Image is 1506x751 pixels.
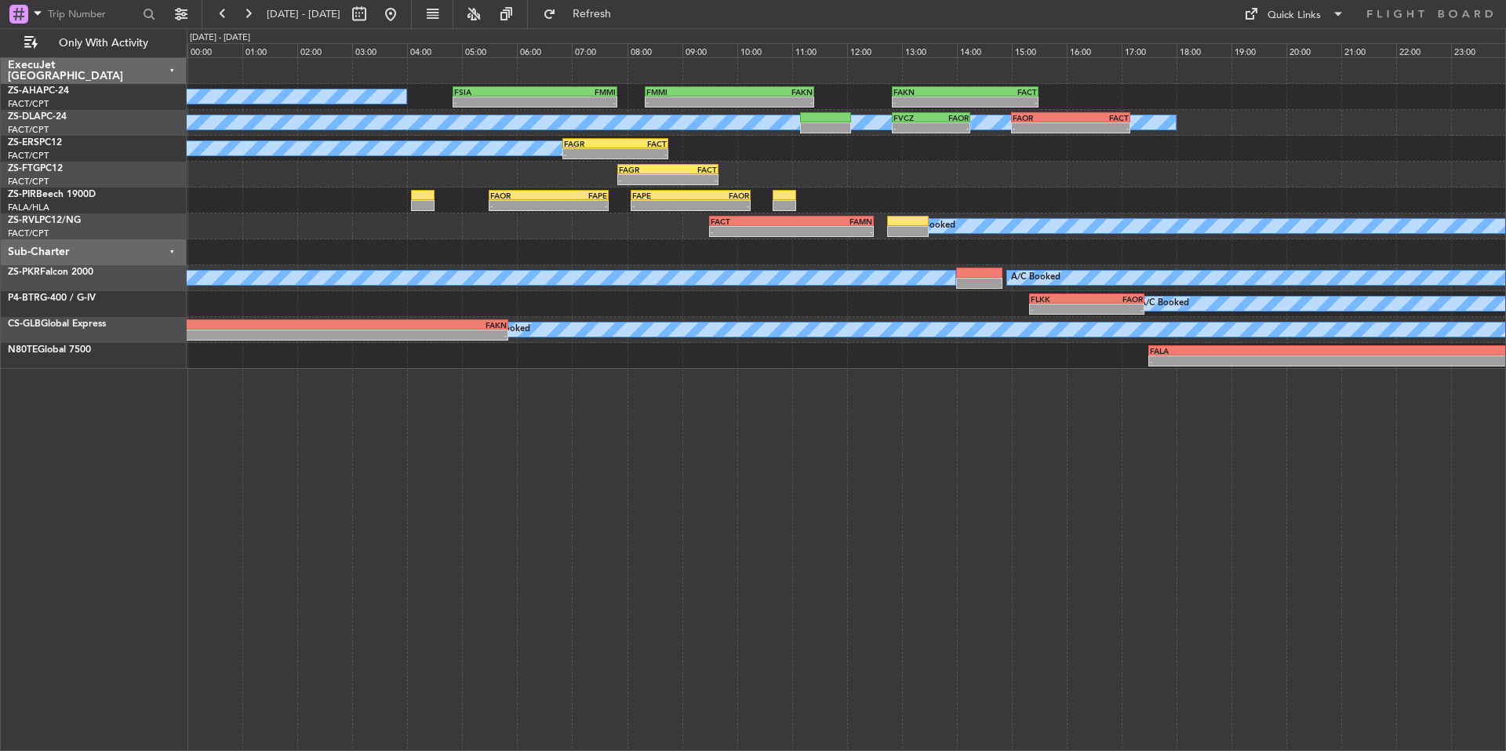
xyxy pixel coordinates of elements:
[646,87,729,97] div: FMMI
[632,201,690,210] div: -
[729,97,813,107] div: -
[8,319,106,329] a: CS-GLBGlobal Express
[1071,113,1129,122] div: FACT
[517,43,572,57] div: 06:00
[966,87,1038,97] div: FACT
[8,86,43,96] span: ZS-AHA
[1031,304,1086,314] div: -
[352,43,407,57] div: 03:00
[8,268,40,277] span: ZS-PKR
[1451,43,1506,57] div: 23:00
[8,190,36,199] span: ZS-PIR
[1122,43,1177,57] div: 17:00
[791,217,872,226] div: FAMN
[1013,123,1071,133] div: -
[682,43,737,57] div: 09:00
[8,138,39,148] span: ZS-ERS
[893,113,931,122] div: FVCZ
[737,43,792,57] div: 10:00
[8,112,41,122] span: ZS-DLA
[1268,8,1321,24] div: Quick Links
[1140,292,1189,315] div: A/C Booked
[242,43,297,57] div: 01:00
[564,149,615,159] div: -
[8,176,49,188] a: FACT/CPT
[8,345,38,355] span: N80TE
[8,98,49,110] a: FACT/CPT
[893,87,966,97] div: FAKN
[1236,2,1352,27] button: Quick Links
[267,7,340,21] span: [DATE] - [DATE]
[249,320,507,330] div: FAKN
[8,124,49,136] a: FACT/CPT
[454,97,535,107] div: -
[8,150,49,162] a: FACT/CPT
[1031,294,1086,304] div: FLKK
[8,164,40,173] span: ZS-FTG
[8,164,63,173] a: ZS-FTGPC12
[615,139,666,148] div: FACT
[1011,266,1060,290] div: A/C Booked
[619,175,668,184] div: -
[729,87,813,97] div: FAKN
[41,38,166,49] span: Only With Activity
[8,319,41,329] span: CS-GLB
[536,2,630,27] button: Refresh
[1012,43,1067,57] div: 15:00
[8,190,96,199] a: ZS-PIRBeech 1900D
[902,43,957,57] div: 13:00
[668,165,716,174] div: FACT
[615,149,666,159] div: -
[8,202,49,213] a: FALA/HLA
[535,87,616,97] div: FMMI
[187,43,242,57] div: 00:00
[931,123,969,133] div: -
[646,97,729,107] div: -
[8,268,93,277] a: ZS-PKRFalcon 2000
[906,214,955,238] div: A/C Booked
[190,31,250,45] div: [DATE] - [DATE]
[893,97,966,107] div: -
[48,2,138,26] input: Trip Number
[966,97,1038,107] div: -
[454,87,535,97] div: FSIA
[8,86,69,96] a: ZS-AHAPC-24
[8,216,39,225] span: ZS-RVL
[8,112,67,122] a: ZS-DLAPC-24
[8,293,96,303] a: P4-BTRG-400 / G-IV
[1013,113,1071,122] div: FAOR
[490,191,548,200] div: FAOR
[462,43,517,57] div: 05:00
[1341,43,1396,57] div: 21:00
[535,97,616,107] div: -
[711,227,791,236] div: -
[8,293,40,303] span: P4-BTR
[1286,43,1341,57] div: 20:00
[1150,346,1414,355] div: FALA
[490,201,548,210] div: -
[297,43,352,57] div: 02:00
[1396,43,1451,57] div: 22:00
[1150,356,1414,366] div: -
[619,165,668,174] div: FAGR
[407,43,462,57] div: 04:00
[564,139,615,148] div: FAGR
[8,345,91,355] a: N80TEGlobal 7500
[791,227,872,236] div: -
[572,43,627,57] div: 07:00
[548,191,606,200] div: FAPE
[957,43,1012,57] div: 14:00
[668,175,716,184] div: -
[792,43,847,57] div: 11:00
[1087,304,1143,314] div: -
[1177,43,1231,57] div: 18:00
[1231,43,1286,57] div: 19:00
[931,113,969,122] div: FAOR
[8,228,49,239] a: FACT/CPT
[1067,43,1122,57] div: 16:00
[690,191,748,200] div: FAOR
[559,9,625,20] span: Refresh
[17,31,170,56] button: Only With Activity
[1071,123,1129,133] div: -
[548,201,606,210] div: -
